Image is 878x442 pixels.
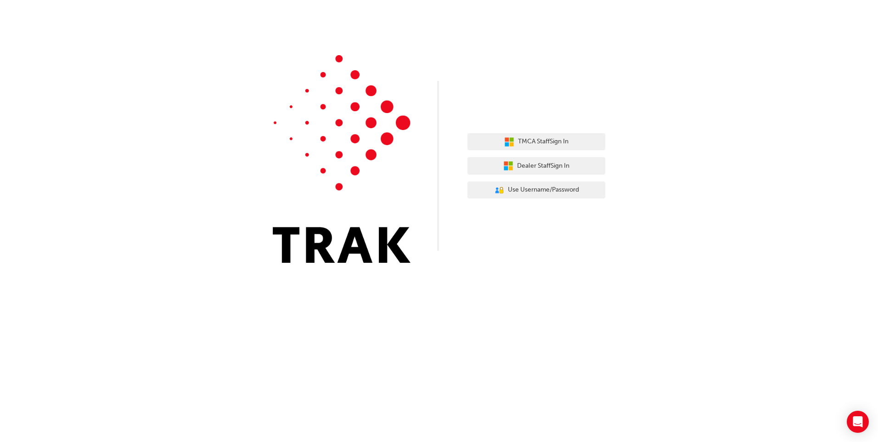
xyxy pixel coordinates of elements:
[467,157,605,175] button: Dealer StaffSign In
[508,185,579,195] span: Use Username/Password
[467,181,605,199] button: Use Username/Password
[273,55,411,263] img: Trak
[847,411,869,433] div: Open Intercom Messenger
[518,136,568,147] span: TMCA Staff Sign In
[517,161,569,171] span: Dealer Staff Sign In
[467,133,605,151] button: TMCA StaffSign In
